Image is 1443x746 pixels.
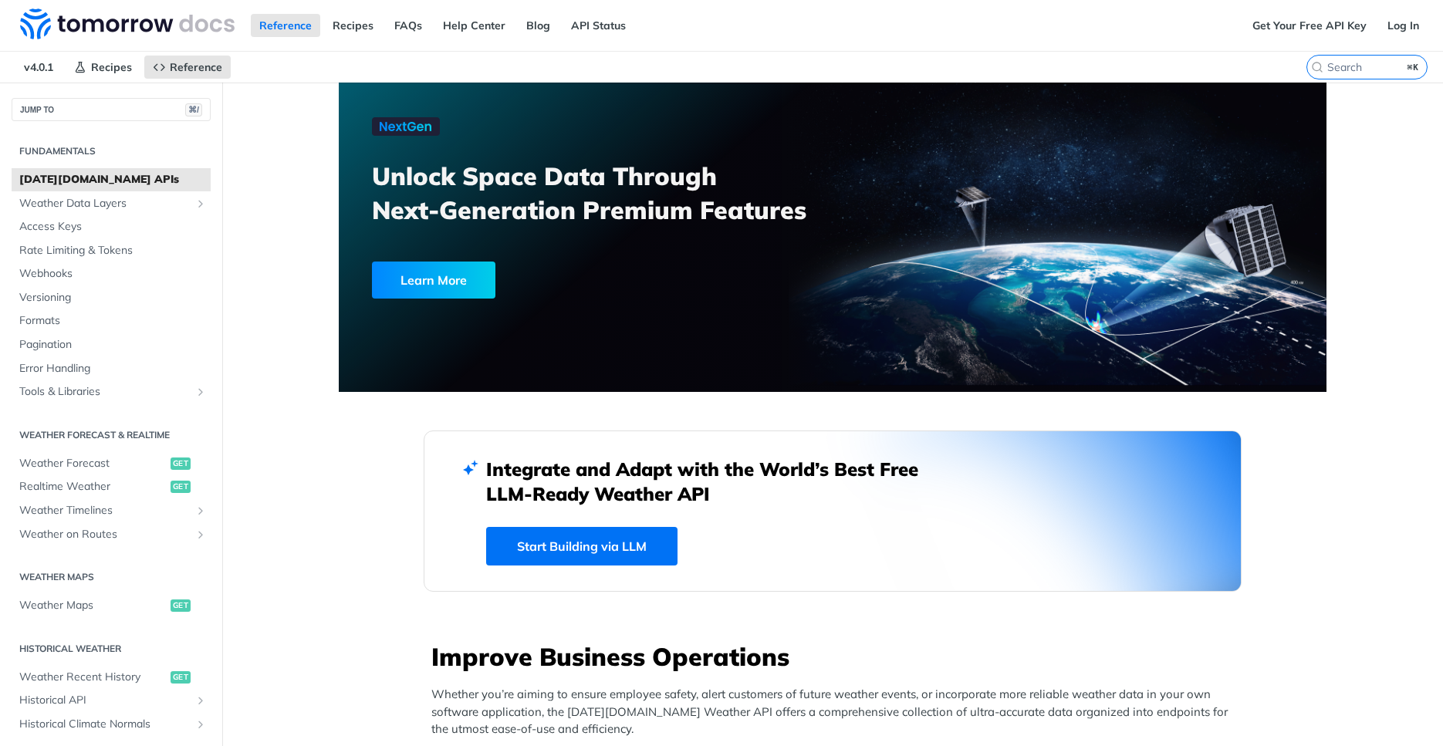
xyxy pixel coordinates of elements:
span: Weather Forecast [19,456,167,471]
img: Tomorrow.io Weather API Docs [20,8,235,39]
h3: Unlock Space Data Through Next-Generation Premium Features [372,159,850,227]
button: Show subpages for Weather on Routes [194,528,207,541]
span: Historical API [19,693,191,708]
a: Weather TimelinesShow subpages for Weather Timelines [12,499,211,522]
span: Rate Limiting & Tokens [19,243,207,258]
span: Weather on Routes [19,527,191,542]
span: v4.0.1 [15,56,62,79]
button: Show subpages for Historical Climate Normals [194,718,207,731]
h2: Historical Weather [12,642,211,656]
a: Weather Forecastget [12,452,211,475]
a: Error Handling [12,357,211,380]
h2: Weather Forecast & realtime [12,428,211,442]
a: Reference [251,14,320,37]
a: Versioning [12,286,211,309]
a: Weather on RoutesShow subpages for Weather on Routes [12,523,211,546]
a: API Status [563,14,634,37]
span: get [171,481,191,493]
span: get [171,457,191,470]
a: Recipes [66,56,140,79]
a: Realtime Weatherget [12,475,211,498]
span: Weather Data Layers [19,196,191,211]
a: Blog [518,14,559,37]
span: Realtime Weather [19,479,167,495]
a: Get Your Free API Key [1244,14,1375,37]
svg: Search [1311,61,1323,73]
span: Versioning [19,290,207,305]
a: Pagination [12,333,211,356]
a: FAQs [386,14,431,37]
button: Show subpages for Weather Data Layers [194,197,207,210]
a: Help Center [434,14,514,37]
h2: Fundamentals [12,144,211,158]
span: Pagination [19,337,207,353]
h2: Integrate and Adapt with the World’s Best Free LLM-Ready Weather API [486,457,941,506]
span: get [171,599,191,612]
a: Start Building via LLM [486,527,678,565]
span: Weather Timelines [19,503,191,518]
kbd: ⌘K [1404,59,1423,75]
a: Access Keys [12,215,211,238]
button: Show subpages for Historical API [194,694,207,707]
a: [DATE][DOMAIN_NAME] APIs [12,168,211,191]
a: Rate Limiting & Tokens [12,239,211,262]
h2: Weather Maps [12,570,211,584]
span: Weather Recent History [19,670,167,685]
a: Webhooks [12,262,211,285]
a: Historical APIShow subpages for Historical API [12,689,211,712]
button: Show subpages for Tools & Libraries [194,386,207,398]
button: JUMP TO⌘/ [12,98,211,121]
a: Learn More [372,262,754,299]
span: [DATE][DOMAIN_NAME] APIs [19,172,207,187]
h3: Improve Business Operations [431,640,1242,673]
div: Learn More [372,262,495,299]
a: Weather Recent Historyget [12,666,211,689]
span: Reference [170,60,222,74]
a: Reference [144,56,231,79]
a: Log In [1379,14,1428,37]
span: Access Keys [19,219,207,235]
span: ⌘/ [185,103,202,116]
a: Weather Data LayersShow subpages for Weather Data Layers [12,192,211,215]
a: Tools & LibrariesShow subpages for Tools & Libraries [12,380,211,403]
span: get [171,671,191,684]
p: Whether you’re aiming to ensure employee safety, alert customers of future weather events, or inc... [431,686,1242,738]
span: Historical Climate Normals [19,717,191,732]
span: Error Handling [19,361,207,376]
span: Formats [19,313,207,329]
a: Recipes [324,14,382,37]
button: Show subpages for Weather Timelines [194,505,207,517]
img: NextGen [372,117,440,136]
a: Historical Climate NormalsShow subpages for Historical Climate Normals [12,713,211,736]
a: Weather Mapsget [12,594,211,617]
span: Tools & Libraries [19,384,191,400]
span: Webhooks [19,266,207,282]
span: Recipes [91,60,132,74]
a: Formats [12,309,211,332]
span: Weather Maps [19,598,167,613]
